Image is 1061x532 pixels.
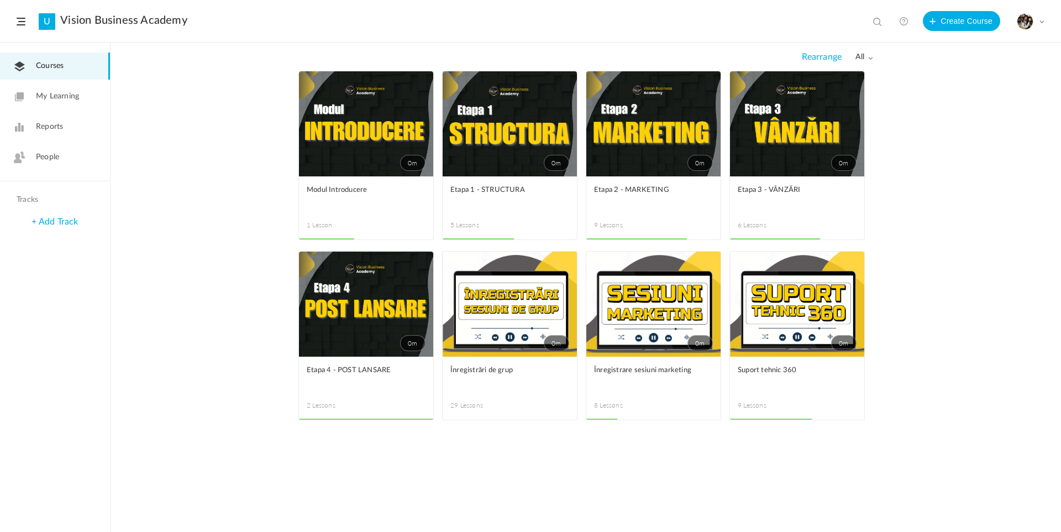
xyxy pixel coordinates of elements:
[730,71,864,176] a: 0m
[594,364,713,389] a: Înregistrare sesiuni marketing
[307,184,426,209] a: Modul Introducere
[738,184,857,209] a: Etapa 3 - VÂNZĂRI
[544,335,569,351] span: 0m
[923,11,1000,31] button: Create Course
[831,335,857,351] span: 0m
[1017,14,1033,29] img: tempimagehs7pti.png
[400,335,426,351] span: 0m
[307,220,366,230] span: 1 Lesson
[443,71,577,176] a: 0m
[802,52,842,62] span: Rearrange
[450,364,553,377] span: Înregistrări de grup
[544,155,569,171] span: 0m
[594,184,713,209] a: Etapa 2 - MARKETING
[307,184,409,196] span: Modul Introducere
[831,155,857,171] span: 0m
[307,400,366,410] span: 2 Lessons
[36,121,63,133] span: Reports
[443,252,577,357] a: 0m
[60,14,187,27] a: Vision Business Academy
[36,60,64,72] span: Courses
[450,184,553,196] span: Etapa 1 - STRUCTURA
[400,155,426,171] span: 0m
[39,13,55,30] a: U
[855,53,873,62] span: all
[738,400,797,410] span: 9 Lessons
[586,71,721,176] a: 0m
[687,155,713,171] span: 0m
[594,400,654,410] span: 8 Lessons
[738,220,797,230] span: 6 Lessons
[450,364,569,389] a: Înregistrări de grup
[450,400,510,410] span: 29 Lessons
[299,71,433,176] a: 0m
[738,364,857,389] a: Suport tehnic 360
[450,184,569,209] a: Etapa 1 - STRUCTURA
[738,184,840,196] span: Etapa 3 - VÂNZĂRI
[307,364,409,377] span: Etapa 4 - POST LANSARE
[594,364,696,377] span: Înregistrare sesiuni marketing
[586,252,721,357] a: 0m
[17,195,91,205] h4: Tracks
[36,91,79,102] span: My Learning
[594,184,696,196] span: Etapa 2 - MARKETING
[730,252,864,357] a: 0m
[687,335,713,351] span: 0m
[594,220,654,230] span: 9 Lessons
[450,220,510,230] span: 5 Lessons
[36,152,59,163] span: People
[31,217,78,226] a: + Add Track
[738,364,840,377] span: Suport tehnic 360
[307,364,426,389] a: Etapa 4 - POST LANSARE
[299,252,433,357] a: 0m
